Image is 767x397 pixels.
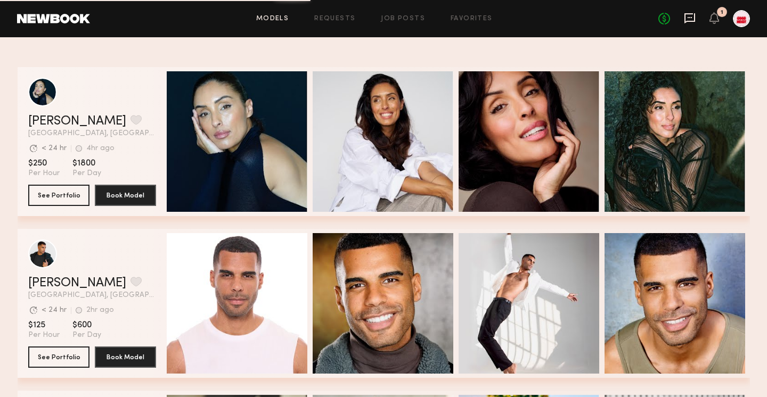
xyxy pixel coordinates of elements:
span: $600 [72,320,101,330]
div: < 24 hr [42,145,67,152]
a: Requests [314,15,355,22]
span: $250 [28,158,60,169]
span: Per Day [72,169,101,178]
a: Favorites [451,15,493,22]
span: [GEOGRAPHIC_DATA], [GEOGRAPHIC_DATA] [28,130,156,137]
div: 2hr ago [86,307,114,314]
a: Job Posts [381,15,425,22]
span: Per Day [72,330,101,340]
button: See Portfolio [28,346,89,368]
span: [GEOGRAPHIC_DATA], [GEOGRAPHIC_DATA] [28,292,156,299]
button: Book Model [95,185,156,206]
button: See Portfolio [28,185,89,206]
a: [PERSON_NAME] [28,277,126,290]
a: Models [256,15,289,22]
div: 4hr ago [86,145,115,152]
span: $125 [28,320,60,330]
span: $1800 [72,158,101,169]
div: < 24 hr [42,307,67,314]
button: Book Model [95,346,156,368]
span: Per Hour [28,330,60,340]
span: Per Hour [28,169,60,178]
div: 1 [721,10,723,15]
a: [PERSON_NAME] [28,115,126,128]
